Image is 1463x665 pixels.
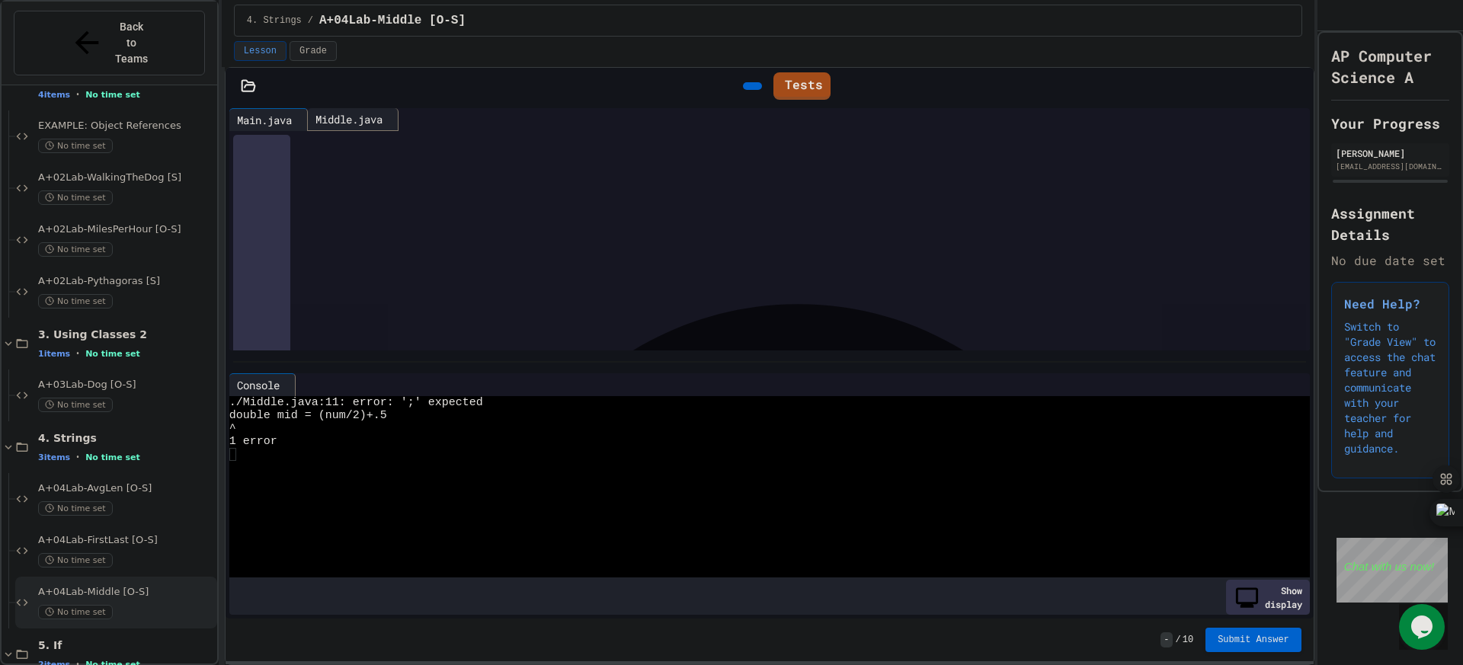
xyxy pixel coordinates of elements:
span: No time set [85,452,140,462]
div: Main.java [229,112,299,128]
div: No due date set [1331,251,1449,270]
button: Grade [290,41,337,61]
span: 4. Strings [38,431,214,445]
span: double mid = (num/2)+.5 [229,409,387,422]
div: Middle.java [308,108,399,131]
span: 5. If [38,638,214,652]
span: • [76,451,79,463]
span: No time set [85,90,140,100]
p: Switch to "Grade View" to access the chat feature and communicate with your teacher for help and ... [1344,319,1436,456]
span: A+04Lab-Middle [O-S] [319,11,466,30]
span: 4. Strings [247,14,302,27]
span: A+02Lab-Pythagoras [S] [38,275,214,288]
a: Tests [773,72,831,100]
div: [EMAIL_ADDRESS][DOMAIN_NAME] [1336,161,1445,172]
div: Console [229,377,287,393]
span: No time set [38,501,113,516]
span: A+04Lab-Middle [O-S] [38,586,214,599]
span: Back to Teams [114,19,149,67]
h1: AP Computer Science A [1331,45,1449,88]
span: No time set [38,190,113,205]
button: Lesson [234,41,287,61]
span: No time set [85,349,140,359]
span: 4 items [38,90,70,100]
div: [PERSON_NAME] [1336,146,1445,160]
span: A+02Lab-WalkingTheDog [S] [38,171,214,184]
span: 10 [1183,634,1193,646]
span: - [1160,632,1172,647]
span: 3. Using Classes 2 [38,328,214,341]
span: No time set [38,242,113,257]
span: / [1176,634,1181,646]
div: Main.java [229,108,308,131]
div: Show display [1226,580,1310,615]
iframe: chat widget [1337,538,1448,603]
h2: Your Progress [1331,113,1449,134]
h2: Assignment Details [1331,203,1449,245]
span: • [76,88,79,101]
span: EXAMPLE: Object References [38,120,214,133]
button: Submit Answer [1205,628,1301,652]
span: A+02Lab-MilesPerHour [O-S] [38,223,214,236]
span: No time set [38,605,113,619]
span: ./Middle.java:11: error: ';' expected [229,396,483,409]
h3: Need Help? [1344,295,1436,313]
span: • [76,347,79,360]
span: A+03Lab-Dog [O-S] [38,379,214,392]
span: / [308,14,313,27]
span: A+04Lab-AvgLen [O-S] [38,482,214,495]
span: 1 items [38,349,70,359]
span: 1 error [229,435,277,448]
span: ^ [229,422,236,435]
div: Middle.java [308,111,390,127]
span: No time set [38,294,113,309]
span: 3 items [38,452,70,462]
span: A+04Lab-FirstLast [O-S] [38,534,214,547]
div: Console [229,373,296,396]
button: Back to Teams [14,11,205,75]
span: No time set [38,398,113,412]
iframe: chat widget [1399,604,1448,650]
span: No time set [38,139,113,153]
span: No time set [38,553,113,567]
span: Submit Answer [1218,634,1289,646]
